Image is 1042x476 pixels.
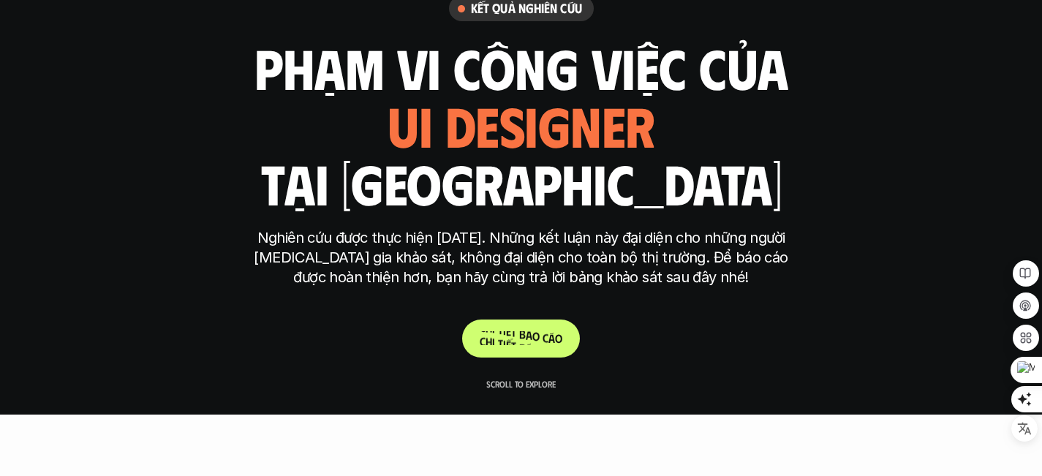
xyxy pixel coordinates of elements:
span: t [511,325,516,339]
h1: tại [GEOGRAPHIC_DATA] [260,152,782,214]
h1: phạm vi công việc của [254,37,788,98]
p: Nghiên cứu được thực hiện [DATE]. Những kết luận này đại diện cho những người [MEDICAL_DATA] gia ... [247,228,796,287]
span: o [555,331,562,345]
span: ế [506,324,511,338]
span: b [519,327,526,341]
p: Scroll to explore [486,379,556,389]
span: á [548,331,555,345]
a: Chitiếtbáocáo [462,320,580,358]
span: c [543,330,548,344]
span: o [532,329,540,343]
span: á [526,328,532,342]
